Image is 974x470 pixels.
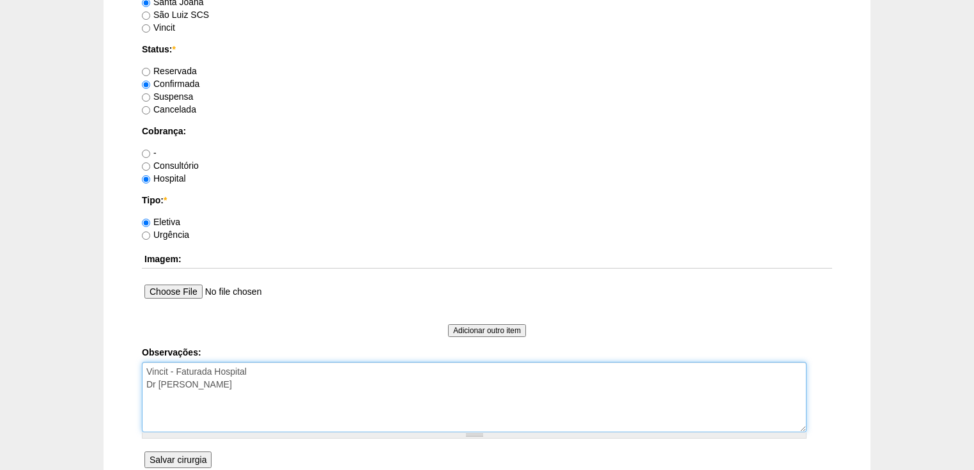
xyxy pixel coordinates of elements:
span: Este campo é obrigatório. [164,195,167,205]
input: São Luiz SCS [142,12,150,20]
input: Urgência [142,231,150,240]
label: Suspensa [142,91,193,102]
input: Vincit [142,24,150,33]
input: Adicionar outro item [448,324,526,337]
label: Status: [142,43,832,56]
input: Eletiva [142,219,150,227]
input: Consultório [142,162,150,171]
label: Cobrança: [142,125,832,137]
input: Cancelada [142,106,150,114]
label: Consultório [142,161,199,171]
label: Confirmada [142,79,199,89]
label: Eletiva [142,217,180,227]
input: Confirmada [142,81,150,89]
input: Reservada [142,68,150,76]
th: Imagem: [142,250,832,269]
label: Vincit [142,22,175,33]
span: Este campo é obrigatório. [172,44,175,54]
input: Hospital [142,175,150,184]
label: São Luiz SCS [142,10,209,20]
input: Suspensa [142,93,150,102]
label: Urgência [142,230,189,240]
input: Salvar cirurgia [144,451,212,468]
label: Reservada [142,66,197,76]
label: Hospital [142,173,186,184]
input: - [142,150,150,158]
label: Observações: [142,346,832,359]
label: - [142,148,157,158]
label: Cancelada [142,104,196,114]
label: Tipo: [142,194,832,207]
